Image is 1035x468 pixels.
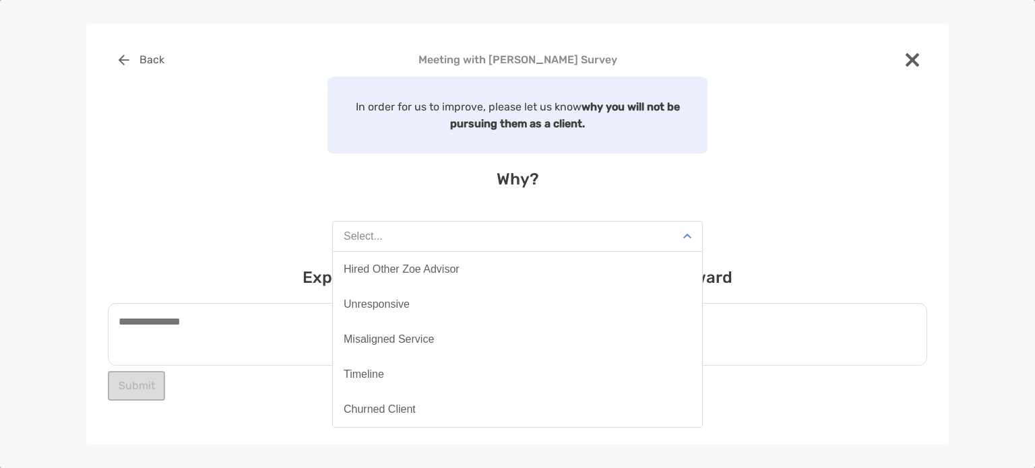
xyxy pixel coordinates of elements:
div: Unresponsive [344,298,410,310]
img: button icon [119,55,129,65]
h4: Meeting with [PERSON_NAME] Survey [108,53,927,66]
div: Churned Client [344,403,416,415]
div: Select... [344,230,383,242]
strong: why you will not be pursuing them as a client. [450,100,680,130]
button: Select... [332,221,703,252]
button: Unresponsive [333,287,702,322]
h4: Why? [108,170,927,189]
button: Timeline [333,357,702,392]
p: In order for us to improve, please let us know [336,98,699,132]
div: Misaligned Service [344,333,434,345]
button: Back [108,45,175,75]
button: Hired Other Zoe Advisor [333,252,702,287]
div: Hired Other Zoe Advisor [344,263,460,275]
button: Churned Client [333,392,702,427]
img: close modal [906,53,919,67]
button: Misaligned Service [333,322,702,357]
h4: Explain in a few words why you will not moving forward [108,268,927,287]
img: Open dropdown arrow [683,234,691,238]
div: Timeline [344,368,384,380]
